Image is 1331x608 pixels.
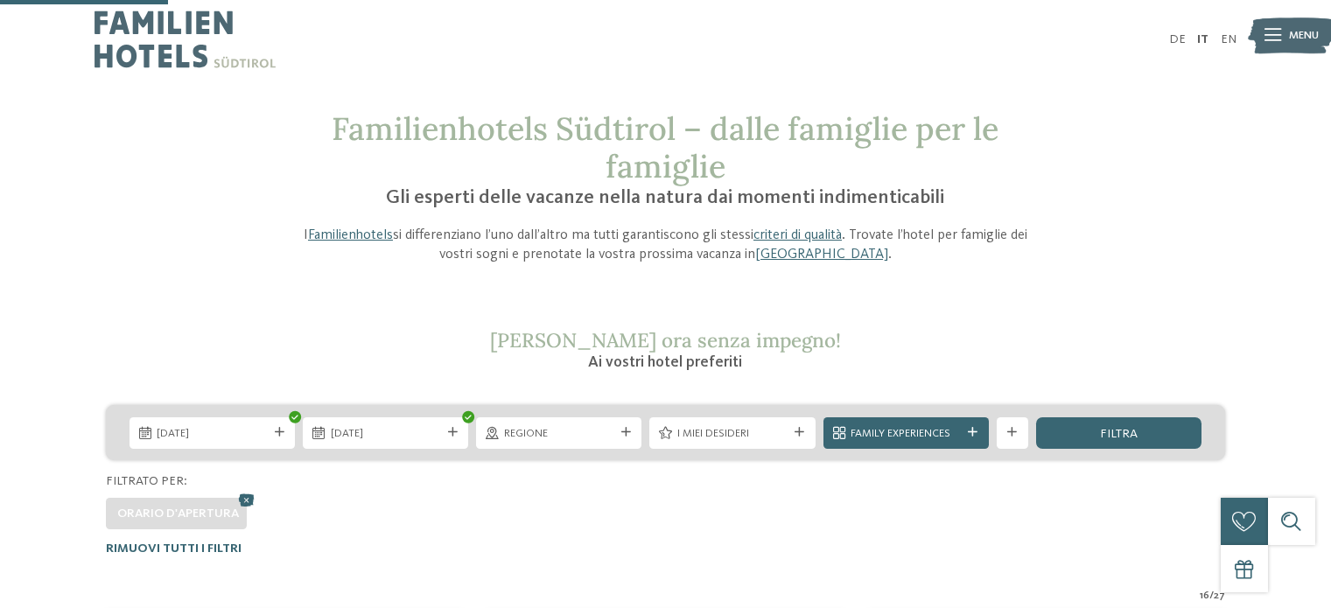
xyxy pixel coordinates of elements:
span: Filtrato per: [106,475,187,487]
span: [DATE] [157,426,267,442]
p: I si differenziano l’uno dall’altro ma tutti garantiscono gli stessi . Trovate l’hotel per famigl... [291,226,1040,265]
a: Familienhotels [308,228,393,242]
span: filtra [1100,428,1138,440]
span: [DATE] [331,426,441,442]
a: DE [1169,33,1186,45]
a: criteri di qualità [753,228,842,242]
span: Family Experiences [851,426,961,442]
span: I miei desideri [677,426,788,442]
span: Rimuovi tutti i filtri [106,542,242,555]
span: Gli esperti delle vacanze nella natura dai momenti indimenticabili [386,188,944,207]
a: EN [1221,33,1236,45]
span: 27 [1214,588,1225,604]
a: IT [1197,33,1208,45]
span: Familienhotels Südtirol – dalle famiglie per le famiglie [332,108,998,186]
span: Ai vostri hotel preferiti [588,354,742,370]
span: [PERSON_NAME] ora senza impegno! [490,327,841,353]
span: Regione [504,426,614,442]
span: Menu [1289,28,1319,44]
a: [GEOGRAPHIC_DATA] [755,248,888,262]
span: 16 [1200,588,1209,604]
span: / [1209,588,1214,604]
span: Orario d'apertura [117,507,239,520]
